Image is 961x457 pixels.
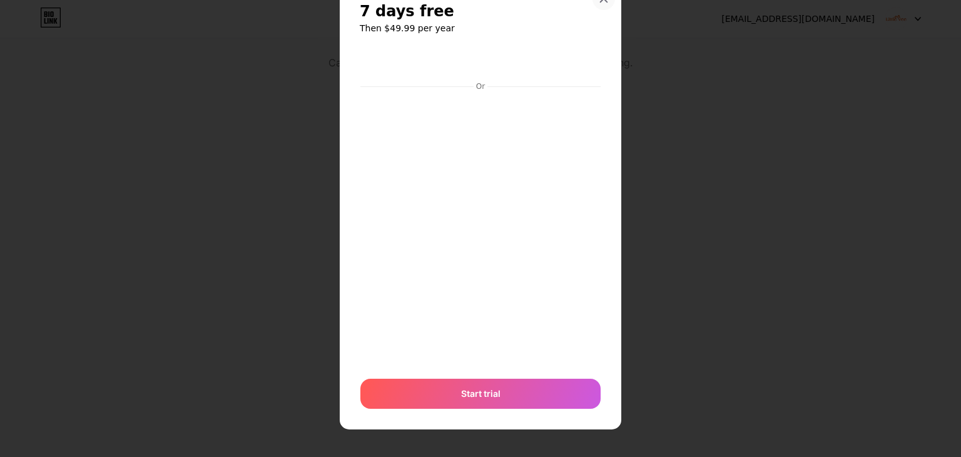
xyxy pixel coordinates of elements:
div: Or [474,81,487,91]
span: 7 days free [360,1,454,21]
span: Start trial [461,387,501,400]
h6: Then $49.99 per year [360,22,601,34]
iframe: Secure payment input frame [358,93,603,366]
iframe: Secure payment button frame [360,48,601,78]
